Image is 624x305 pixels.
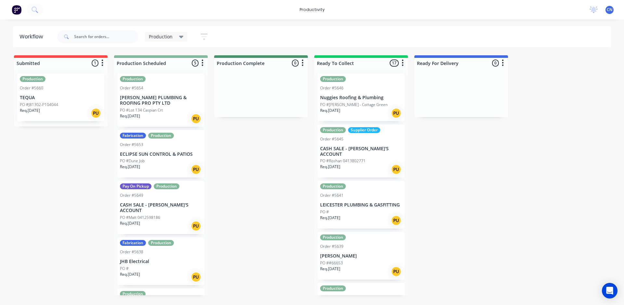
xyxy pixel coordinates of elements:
p: PO ##66653 [320,260,343,266]
p: PO #Roshan 0413802771 [320,158,366,164]
div: Order #5639 [320,244,344,249]
div: Production [148,133,174,139]
div: Production [320,285,346,291]
div: Fabrication [120,133,146,139]
div: ProductionOrder #5639[PERSON_NAME]PO ##66653Req.[DATE]PU [318,232,405,280]
p: PO #Matt 0412598186 [120,215,160,220]
p: Req. [DATE] [20,108,40,113]
div: Production [320,183,346,189]
p: Req. [DATE] [320,108,340,113]
div: Order #5636 [320,295,344,300]
div: ProductionOrder #5641LEICESTER PLUMBING & GASFITTINGPO #Req.[DATE]PU [318,181,405,229]
div: ProductionOrder #5646Nuggies Roofing & PlumbingPO #[PERSON_NAME] - Cottage GreenReq.[DATE]PU [318,73,405,121]
p: Req. [DATE] [120,113,140,119]
p: ECLIPSE SUN CONTROL & PATIOS [120,152,202,157]
div: Production [120,291,146,297]
div: Order #5641 [320,192,344,198]
div: Order #5660 [20,85,43,91]
img: Factory [12,5,21,15]
div: Fabrication [120,240,146,246]
div: PU [391,164,401,175]
div: ProductionOrder #5654[PERSON_NAME] PLUMBING & ROOFING PRO PTY LTDPO #Lot 134 Caspian CrtReq.[DATE]PU [117,73,204,127]
div: Production [320,127,346,133]
div: Workflow [19,33,46,41]
div: PU [391,108,401,118]
p: PO # [120,266,129,272]
p: [PERSON_NAME] [320,253,402,259]
div: Supplier Order [348,127,380,133]
div: Production [20,76,45,82]
div: PU [391,266,401,277]
p: Req. [DATE] [320,215,340,221]
p: Req. [DATE] [120,220,140,226]
span: Production [149,33,173,40]
p: PO #Lot 134 Caspian Crt [120,107,163,113]
div: PU [191,272,201,282]
p: CASH SALE - [PERSON_NAME]'S ACCOUNT [320,146,402,157]
p: Req. [DATE] [120,272,140,277]
div: PU [191,221,201,231]
input: Search for orders... [74,30,138,43]
span: CN [607,7,612,13]
p: Req. [DATE] [320,164,340,170]
div: Order #5645 [320,136,344,142]
p: Req. [DATE] [120,164,140,170]
div: Pay On PickupProductionOrder #5649CASH SALE - [PERSON_NAME]'S ACCOUNTPO #Matt 0412598186Req.[DATE]PU [117,181,204,234]
div: PU [191,164,201,175]
div: FabricationProductionOrder #5638JHB ElectricalPO #Req.[DATE]PU [117,237,204,285]
p: PO #Dune Job [120,158,145,164]
p: PO # [320,209,329,215]
div: PU [191,113,201,124]
div: PU [91,108,101,118]
div: Production [154,183,179,189]
p: PO #[PERSON_NAME] - Cottage Green [320,102,388,108]
p: CASH SALE - [PERSON_NAME]'S ACCOUNT [120,202,202,213]
div: ProductionOrder #5660TEQUAPO #J81302-P104044Req.[DATE]PU [17,73,104,121]
div: Order #5646 [320,85,344,91]
div: Open Intercom Messenger [602,283,617,298]
div: Production [120,76,146,82]
div: Pay On Pickup [120,183,151,189]
p: TEQUA [20,95,102,100]
div: ProductionSupplier OrderOrder #5645CASH SALE - [PERSON_NAME]'S ACCOUNTPO #Roshan 0413802771Req.[D... [318,125,405,178]
div: Order #5638 [120,249,143,255]
div: Production [148,240,174,246]
p: JHB Electrical [120,259,202,264]
p: Req. [DATE] [320,266,340,272]
div: Production [320,234,346,240]
div: Order #5654 [120,85,143,91]
p: PO #J81302-P104044 [20,102,58,108]
div: FabricationProductionOrder #5653ECLIPSE SUN CONTROL & PATIOSPO #Dune JobReq.[DATE]PU [117,130,204,178]
div: productivity [296,5,328,15]
p: [PERSON_NAME] PLUMBING & ROOFING PRO PTY LTD [120,95,202,106]
div: Order #5653 [120,142,143,148]
p: LEICESTER PLUMBING & GASFITTING [320,202,402,208]
div: PU [391,215,401,226]
div: Order #5649 [120,192,143,198]
p: Nuggies Roofing & Plumbing [320,95,402,100]
div: Production [320,76,346,82]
